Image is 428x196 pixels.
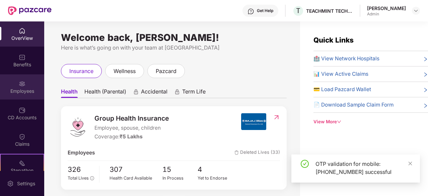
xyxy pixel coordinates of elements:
span: 💳 Load Pazcard Wallet [313,85,371,93]
span: ₹5 Lakhs [120,133,143,140]
span: info-circle [90,176,94,180]
span: 15 [162,164,198,175]
img: svg+xml;base64,PHN2ZyBpZD0iU2V0dGluZy0yMHgyMCIgeG1sbnM9Imh0dHA6Ly93d3cudzMub3JnLzIwMDAvc3ZnIiB3aW... [7,180,14,187]
div: Get Help [257,8,273,13]
span: insurance [69,67,93,75]
img: svg+xml;base64,PHN2ZyBpZD0iSGVscC0zMngzMiIgeG1sbnM9Imh0dHA6Ly93d3cudzMub3JnLzIwMDAvc3ZnIiB3aWR0aD... [247,8,254,15]
span: right [423,87,428,93]
span: Term Life [182,88,206,98]
div: Yet to Endorse [198,175,233,182]
img: New Pazcare Logo [8,6,52,15]
div: animation [133,89,139,95]
div: Health Card Available [110,175,162,182]
span: 4 [198,164,233,175]
span: Health [61,88,78,98]
div: OTP validation for mobile: [PHONE_NUMBER] successful [315,160,412,176]
div: animation [174,89,180,95]
img: svg+xml;base64,PHN2ZyBpZD0iSG9tZSIgeG1sbnM9Imh0dHA6Ly93d3cudzMub3JnLzIwMDAvc3ZnIiB3aWR0aD0iMjAiIG... [19,27,25,34]
img: svg+xml;base64,PHN2ZyBpZD0iQmVuZWZpdHMiIHhtbG5zPSJodHRwOi8vd3d3LnczLm9yZy8yMDAwL3N2ZyIgd2lkdGg9Ij... [19,54,25,61]
span: 📄 Download Sample Claim Form [313,101,394,109]
span: Employees [68,149,95,157]
span: Deleted Lives (33) [234,149,280,157]
span: T [296,7,300,15]
span: right [423,71,428,78]
div: View More [313,118,428,125]
img: svg+xml;base64,PHN2ZyBpZD0iRW1wbG95ZWVzIiB4bWxucz0iaHR0cDovL3d3dy53My5vcmcvMjAwMC9zdmciIHdpZHRoPS... [19,80,25,87]
div: Stepathon [1,167,44,174]
span: Employee, spouse, children [94,124,169,132]
span: Total Lives [68,176,89,181]
img: logo [68,117,88,137]
img: svg+xml;base64,PHN2ZyBpZD0iQ2xhaW0iIHhtbG5zPSJodHRwOi8vd3d3LnczLm9yZy8yMDAwL3N2ZyIgd2lkdGg9IjIwIi... [19,133,25,140]
img: svg+xml;base64,PHN2ZyBpZD0iQ0RfQWNjb3VudHMiIGRhdGEtbmFtZT0iQ0QgQWNjb3VudHMiIHhtbG5zPSJodHRwOi8vd3... [19,107,25,114]
span: Health (Parental) [84,88,126,98]
div: Welcome back, [PERSON_NAME]! [61,35,287,40]
div: In Process [162,175,198,182]
span: wellness [114,67,136,75]
span: right [423,56,428,63]
span: 🏥 View Network Hospitals [313,55,379,63]
img: RedirectIcon [273,114,280,121]
span: 📊 View Active Claims [313,70,368,78]
div: TEACHMINT TECHNOLOGIES PRIVATE LIMITED [306,8,353,14]
span: Accidental [141,88,167,98]
span: 307 [110,164,162,175]
span: check-circle [301,160,309,168]
div: Coverage: [94,133,169,141]
div: Settings [15,180,37,187]
img: insurerIcon [241,113,266,130]
span: Quick Links [313,36,354,44]
span: close [408,161,413,166]
img: svg+xml;base64,PHN2ZyBpZD0iRHJvcGRvd24tMzJ4MzIiIHhtbG5zPSJodHRwOi8vd3d3LnczLm9yZy8yMDAwL3N2ZyIgd2... [413,8,419,13]
img: svg+xml;base64,PHN2ZyB4bWxucz0iaHR0cDovL3d3dy53My5vcmcvMjAwMC9zdmciIHdpZHRoPSIyMSIgaGVpZ2h0PSIyMC... [19,160,25,167]
div: Admin [367,11,406,17]
img: deleteIcon [234,150,239,155]
span: down [337,120,341,124]
div: [PERSON_NAME] [367,5,406,11]
span: Group Health Insurance [94,113,169,123]
span: pazcard [156,67,176,75]
span: 326 [68,164,94,175]
div: Here is what’s going on with your team at [GEOGRAPHIC_DATA] [61,44,287,52]
span: right [423,102,428,109]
